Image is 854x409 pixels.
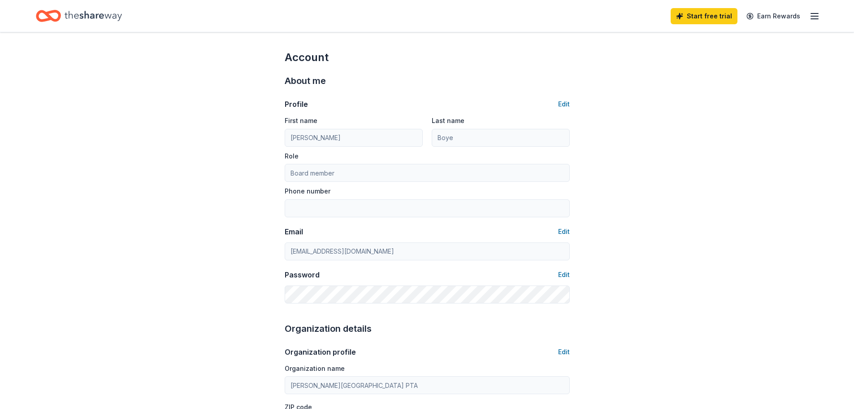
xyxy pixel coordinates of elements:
a: Home [36,5,122,26]
label: Role [285,152,299,161]
label: Organization name [285,364,345,373]
label: Phone number [285,187,330,196]
a: Start free trial [671,8,737,24]
label: Last name [432,116,464,125]
div: Organization profile [285,347,356,357]
div: Email [285,226,303,237]
button: Edit [558,99,570,110]
div: Account [285,50,570,65]
div: Password [285,269,320,280]
button: Edit [558,226,570,237]
label: First name [285,116,317,125]
button: Edit [558,347,570,357]
a: Earn Rewards [741,8,806,24]
button: Edit [558,269,570,280]
div: Profile [285,99,308,110]
div: About me [285,74,570,88]
div: Organization details [285,321,570,336]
